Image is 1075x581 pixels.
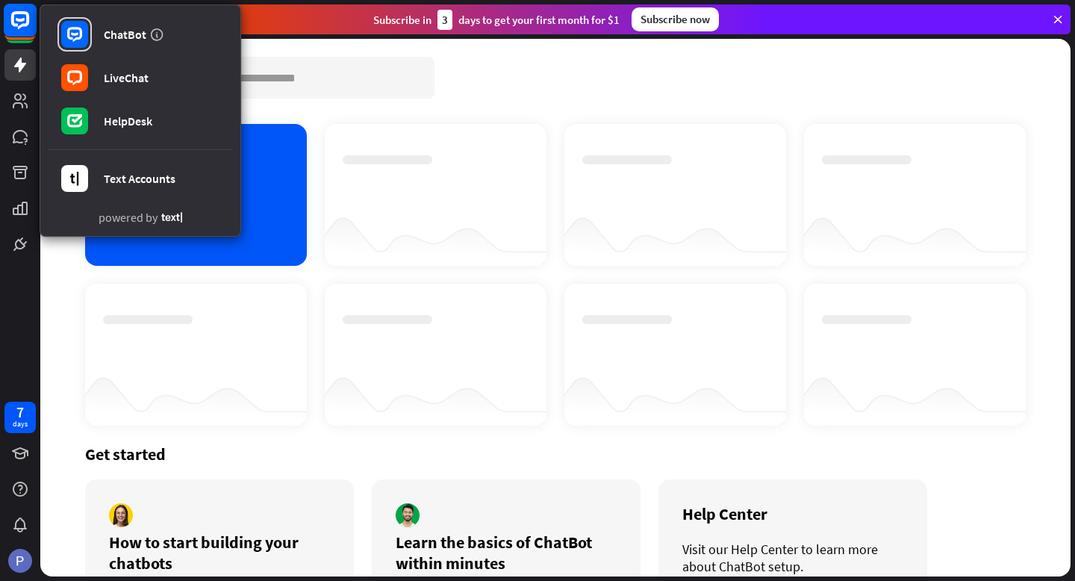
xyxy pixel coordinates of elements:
[109,503,133,527] img: author
[437,10,452,30] div: 3
[85,444,1026,465] div: Get started
[373,10,620,30] div: Subscribe in days to get your first month for $1
[632,7,719,31] div: Subscribe now
[13,419,28,429] div: days
[16,406,24,419] div: 7
[109,532,330,574] div: How to start building your chatbots
[4,402,36,433] a: 7 days
[396,503,420,527] img: author
[396,532,617,574] div: Learn the basics of ChatBot within minutes
[682,503,903,524] div: Help Center
[12,6,57,51] button: Open LiveChat chat widget
[682,541,903,575] div: Visit our Help Center to learn more about ChatBot setup.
